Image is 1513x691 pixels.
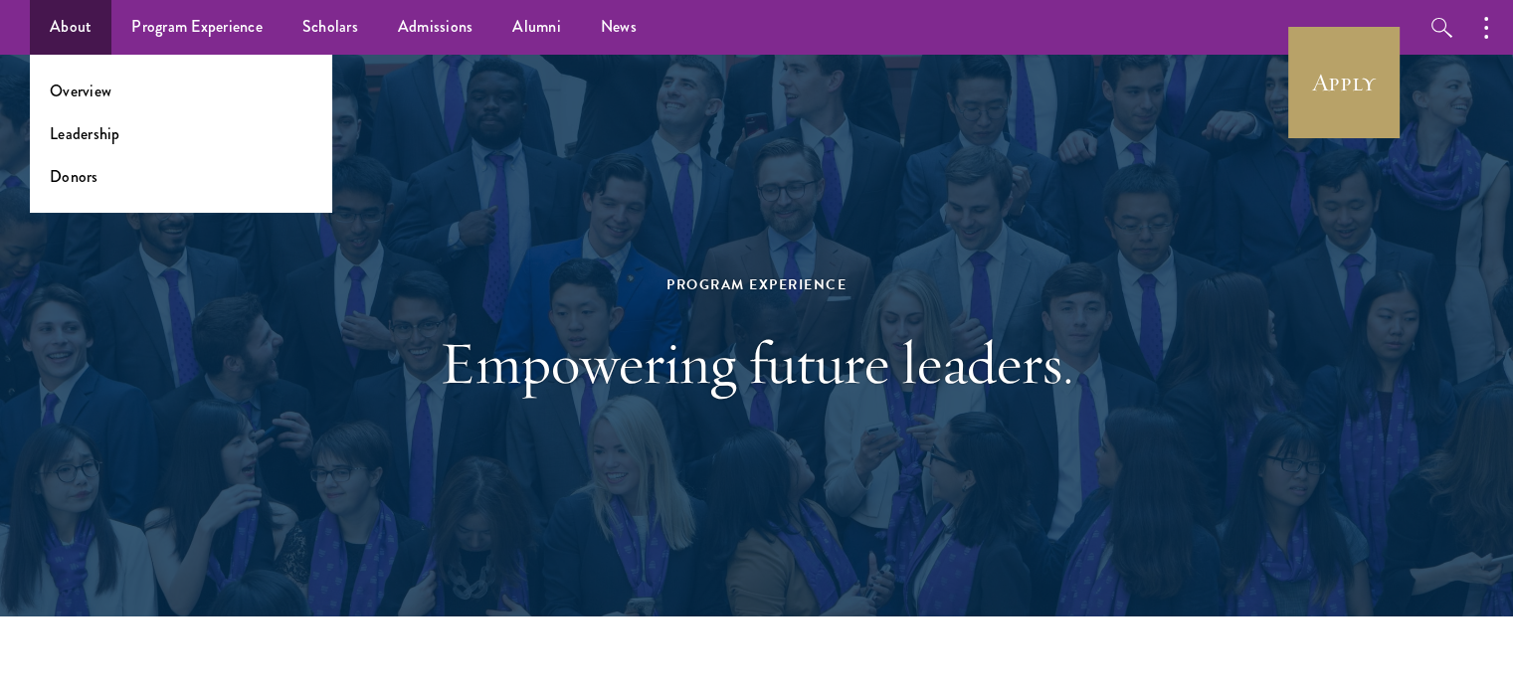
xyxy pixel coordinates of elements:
[414,272,1100,297] div: Program Experience
[50,165,98,188] a: Donors
[1288,27,1400,138] a: Apply
[414,327,1100,399] h1: Empowering future leaders.
[50,80,111,102] a: Overview
[50,122,120,145] a: Leadership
